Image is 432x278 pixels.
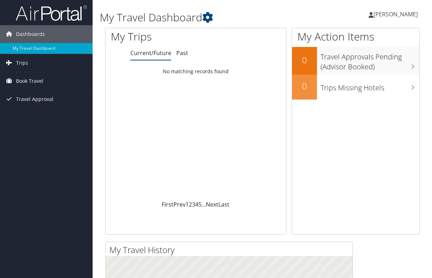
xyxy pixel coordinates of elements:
[16,5,87,21] img: airportal-logo.png
[105,65,286,78] td: No matching records found
[292,29,419,44] h1: My Action Items
[292,47,419,74] a: 0Travel Approvals Pending (Advisor Booked)
[16,54,28,72] span: Trips
[186,201,189,208] a: 1
[292,54,317,66] h2: 0
[369,4,425,25] a: [PERSON_NAME]
[321,48,419,72] h3: Travel Approvals Pending (Advisor Booked)
[176,49,188,57] a: Past
[292,75,419,100] a: 0Trips Missing Hotels
[195,201,198,208] a: 4
[100,10,317,25] h1: My Travel Dashboard
[130,49,171,57] a: Current/Future
[292,80,317,92] h2: 0
[198,201,202,208] a: 5
[111,29,205,44] h1: My Trips
[218,201,229,208] a: Last
[173,201,186,208] a: Prev
[206,201,218,208] a: Next
[189,201,192,208] a: 2
[16,25,45,43] span: Dashboards
[374,10,418,18] span: [PERSON_NAME]
[109,244,353,256] h2: My Travel History
[321,79,419,93] h3: Trips Missing Hotels
[162,201,173,208] a: First
[16,90,53,108] span: Travel Approval
[192,201,195,208] a: 3
[202,201,206,208] span: …
[16,72,43,90] span: Book Travel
